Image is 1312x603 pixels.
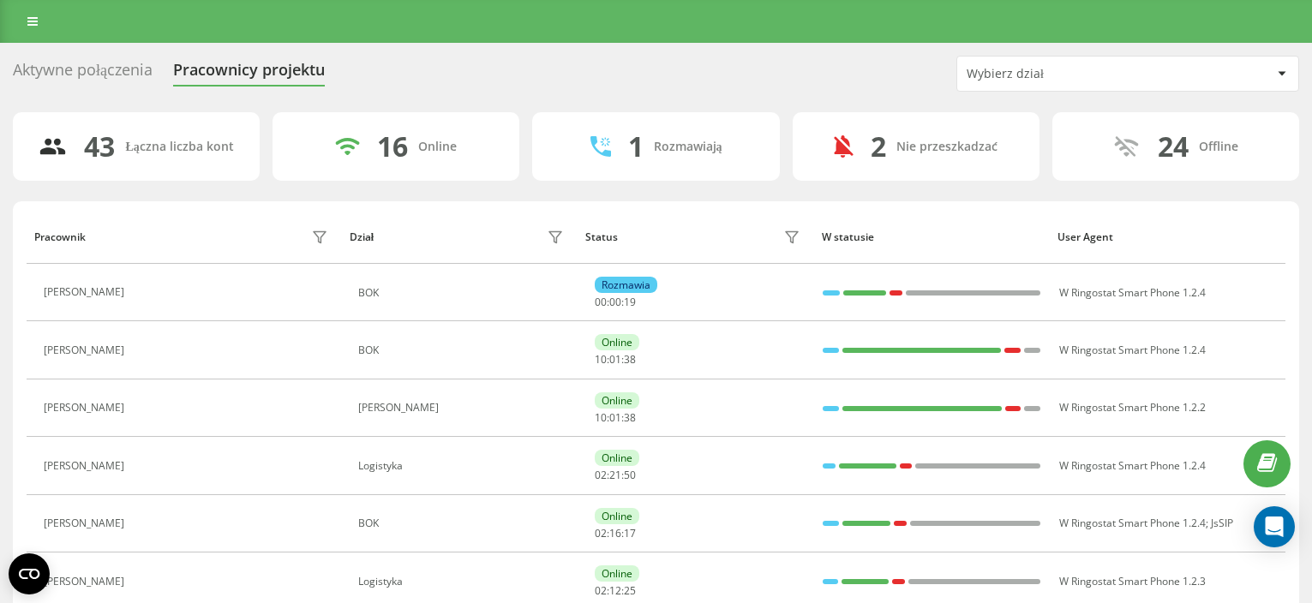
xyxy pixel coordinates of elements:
[595,277,657,293] div: Rozmawia
[1059,400,1206,415] span: W Ringostat Smart Phone 1.2.2
[595,508,639,524] div: Online
[967,67,1171,81] div: Wybierz dział
[9,553,50,594] button: Open CMP widget
[595,468,607,482] span: 02
[358,287,567,299] div: BOK
[358,344,567,356] div: BOK
[609,526,621,540] span: 16
[595,352,607,367] span: 10
[624,352,636,367] span: 38
[1158,130,1189,163] div: 24
[44,344,129,356] div: [PERSON_NAME]
[896,140,997,154] div: Nie przeszkadzać
[609,352,621,367] span: 01
[1211,516,1233,530] span: JsSIP
[595,354,636,366] div: : :
[358,460,567,472] div: Logistyka
[609,410,621,425] span: 01
[595,450,639,466] div: Online
[624,295,636,309] span: 19
[585,231,618,243] div: Status
[358,576,567,588] div: Logistyka
[609,583,621,598] span: 12
[595,585,636,597] div: : :
[44,460,129,472] div: [PERSON_NAME]
[609,468,621,482] span: 21
[595,528,636,540] div: : :
[595,526,607,540] span: 02
[125,140,233,154] div: Łączna liczba kont
[628,130,644,163] div: 1
[44,517,129,529] div: [PERSON_NAME]
[1199,140,1238,154] div: Offline
[44,402,129,414] div: [PERSON_NAME]
[1059,343,1206,357] span: W Ringostat Smart Phone 1.2.4
[624,583,636,598] span: 25
[595,392,639,409] div: Online
[595,565,639,582] div: Online
[624,410,636,425] span: 38
[84,130,115,163] div: 43
[595,295,607,309] span: 00
[34,231,86,243] div: Pracownik
[358,517,567,529] div: BOK
[358,402,567,414] div: [PERSON_NAME]
[1059,516,1206,530] span: W Ringostat Smart Phone 1.2.4
[1254,506,1295,547] div: Open Intercom Messenger
[595,296,636,308] div: : :
[595,469,636,481] div: : :
[595,583,607,598] span: 02
[624,468,636,482] span: 50
[595,410,607,425] span: 10
[1057,231,1278,243] div: User Agent
[595,334,639,350] div: Online
[44,576,129,588] div: [PERSON_NAME]
[609,295,621,309] span: 00
[654,140,722,154] div: Rozmawiają
[624,526,636,540] span: 17
[595,412,636,424] div: : :
[418,140,457,154] div: Online
[350,231,374,243] div: Dział
[173,61,325,87] div: Pracownicy projektu
[1059,285,1206,300] span: W Ringostat Smart Phone 1.2.4
[1059,458,1206,473] span: W Ringostat Smart Phone 1.2.4
[1059,574,1206,588] span: W Ringostat Smart Phone 1.2.3
[377,130,408,163] div: 16
[44,286,129,298] div: [PERSON_NAME]
[822,231,1042,243] div: W statusie
[871,130,886,163] div: 2
[13,61,153,87] div: Aktywne połączenia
